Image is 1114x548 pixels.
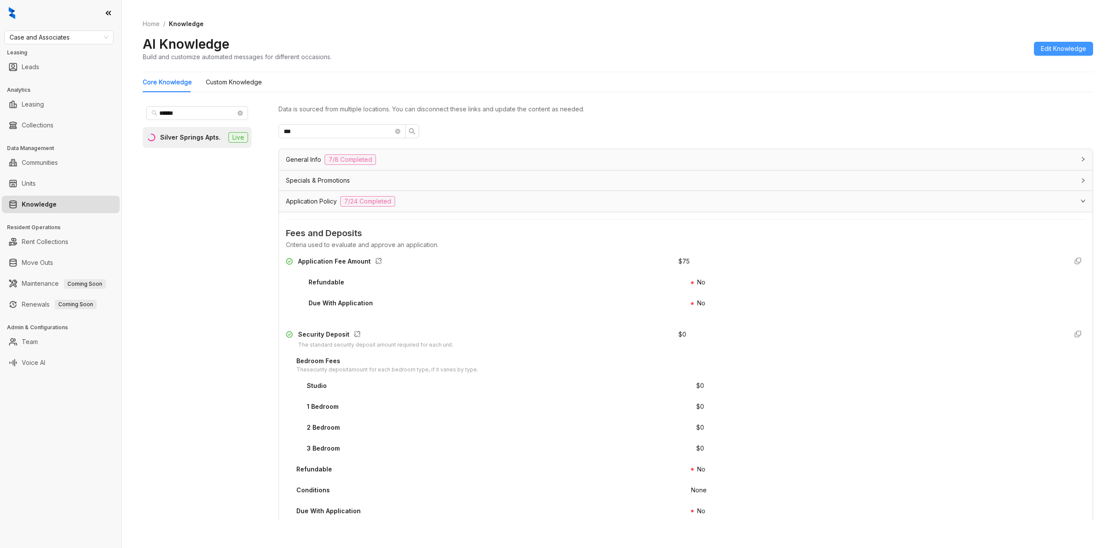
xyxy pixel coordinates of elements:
div: Custom Knowledge [206,77,262,87]
a: RenewalsComing Soon [22,296,97,313]
div: The standard security deposit amount required for each unit. [298,341,453,349]
div: Bedroom Fees [296,356,478,366]
span: Coming Soon [64,279,106,289]
div: Studio [307,381,327,391]
div: Refundable [296,464,332,474]
span: close-circle [395,129,400,134]
span: Knowledge [169,20,204,27]
li: Communities [2,154,120,171]
a: Communities [22,154,58,171]
div: Data is sourced from multiple locations. You can disconnect these links and update the content as... [278,104,1093,114]
span: No [697,299,705,307]
span: collapsed [1080,178,1086,183]
h3: Admin & Configurations [7,324,121,331]
li: Knowledge [2,196,120,213]
div: Application Fee Amount [298,257,386,268]
h3: Leasing [7,49,121,57]
li: Leads [2,58,120,76]
h3: Resident Operations [7,224,121,231]
div: Due With Application [309,298,373,308]
a: Rent Collections [22,233,68,251]
div: Core Knowledge [143,77,192,87]
span: Specials & Promotions [286,176,350,185]
span: Coming Soon [55,300,97,309]
div: Security Deposit [298,330,453,341]
li: Voice AI [2,354,120,371]
span: search [409,128,416,135]
a: Units [22,175,36,192]
div: General Info7/8 Completed [279,149,1093,170]
a: Home [141,19,161,29]
span: Case and Associates [10,31,108,44]
div: $ 0 [678,330,686,339]
a: Leads [22,58,39,76]
a: Knowledge [22,196,57,213]
li: / [163,19,165,29]
span: Edit Knowledge [1041,44,1086,53]
div: Specials & Promotions [279,170,1093,190]
div: Conditions [296,485,330,495]
button: Edit Knowledge [1034,42,1093,56]
li: Move Outs [2,254,120,271]
a: Leasing [22,96,44,113]
img: logo [9,7,15,19]
div: Build and customize automated messages for different occasions. [143,52,332,61]
li: Team [2,333,120,351]
div: 1 Bedroom [307,402,339,411]
div: Refundable [309,277,344,287]
div: $ 75 [678,257,690,266]
div: The security deposit amount for each bedroom type, if it varies by type. [296,366,478,374]
div: Due With Application [296,506,361,516]
span: 7/8 Completed [325,154,376,165]
div: Silver Springs Apts. [160,133,221,142]
div: Application Policy7/24 Completed [279,191,1093,212]
a: Move Outs [22,254,53,271]
div: None [691,485,707,495]
a: Team [22,333,38,351]
span: close-circle [238,110,243,116]
div: Criteria used to evaluate and approve an application. [286,240,1086,250]
div: $ 0 [696,423,704,432]
a: Collections [22,117,54,134]
div: 2 Bedroom [307,423,340,432]
div: $ 0 [696,402,704,411]
span: 7/24 Completed [340,196,395,207]
h3: Data Management [7,144,121,152]
span: No [697,278,705,286]
li: Renewals [2,296,120,313]
div: 3 Bedroom [307,444,340,453]
h2: AI Knowledge [143,36,229,52]
h3: Analytics [7,86,121,94]
span: No [697,465,705,473]
span: search [151,110,158,116]
span: expanded [1080,198,1086,204]
li: Maintenance [2,275,120,292]
li: Units [2,175,120,192]
span: Application Policy [286,197,337,206]
span: Fees and Deposits [286,227,1086,240]
a: Voice AI [22,354,45,371]
div: $ 0 [696,381,704,391]
li: Collections [2,117,120,134]
li: Rent Collections [2,233,120,251]
span: Live [228,132,248,143]
div: $ 0 [696,444,704,453]
span: collapsed [1080,157,1086,162]
span: No [697,507,705,515]
li: Leasing [2,96,120,113]
span: General Info [286,155,321,164]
